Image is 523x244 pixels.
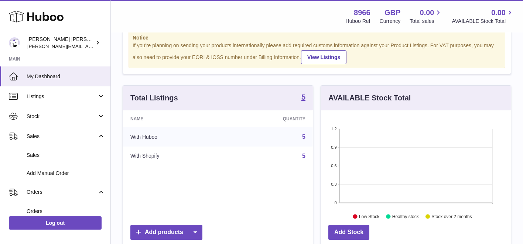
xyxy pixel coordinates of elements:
th: Quantity [225,110,313,127]
span: Orders [27,208,105,215]
span: AVAILABLE Stock Total [452,18,514,25]
strong: 8966 [354,8,370,18]
a: View Listings [301,50,346,64]
strong: 5 [301,93,305,101]
span: Stock [27,113,97,120]
text: 0.6 [331,164,336,168]
span: [PERSON_NAME][EMAIL_ADDRESS][DOMAIN_NAME] [27,43,148,49]
text: 0.9 [331,145,336,150]
text: 0.3 [331,182,336,186]
div: If you're planning on sending your products internationally please add required customs informati... [133,42,501,64]
div: Currency [380,18,401,25]
span: Sales [27,152,105,159]
a: 5 [302,134,305,140]
h3: AVAILABLE Stock Total [328,93,411,103]
text: Stock over 2 months [431,214,472,219]
a: Add Stock [328,225,369,240]
span: Sales [27,133,97,140]
a: Add products [130,225,202,240]
strong: GBP [384,8,400,18]
strong: Notice [133,34,501,41]
text: 1.2 [331,127,336,131]
span: My Dashboard [27,73,105,80]
td: With Shopify [123,147,225,166]
th: Name [123,110,225,127]
img: walt@minoxbeard.com [9,37,20,48]
div: Huboo Ref [346,18,370,25]
span: Orders [27,189,97,196]
span: 0.00 [420,8,434,18]
a: Log out [9,216,102,230]
span: Listings [27,93,97,100]
text: 0 [334,200,336,205]
span: Total sales [410,18,442,25]
span: Add Manual Order [27,170,105,177]
a: 0.00 AVAILABLE Stock Total [452,8,514,25]
td: With Huboo [123,127,225,147]
span: 0.00 [491,8,506,18]
text: Healthy stock [392,214,419,219]
a: 5 [302,153,305,159]
a: 5 [301,93,305,102]
text: Low Stock [359,214,380,219]
h3: Total Listings [130,93,178,103]
div: [PERSON_NAME] [PERSON_NAME] [27,36,94,50]
a: 0.00 Total sales [410,8,442,25]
